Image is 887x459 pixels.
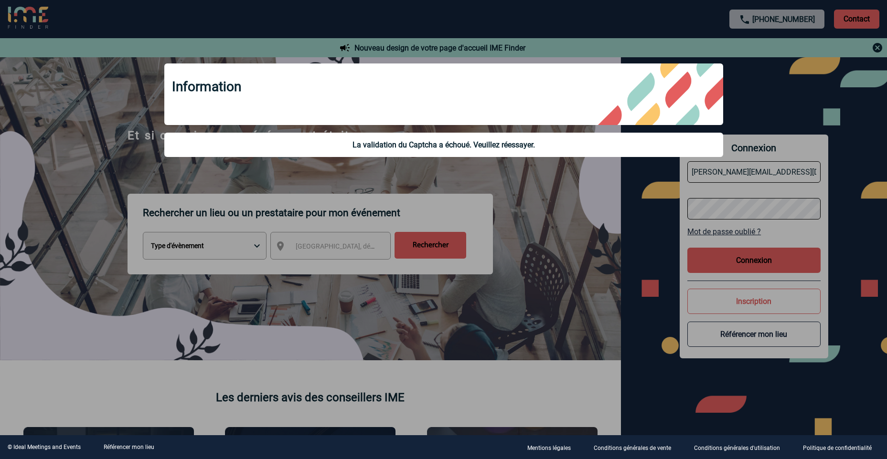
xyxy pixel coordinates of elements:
p: Politique de confidentialité [803,445,872,451]
p: Mentions légales [527,445,571,451]
a: Conditions générales d'utilisation [686,443,795,452]
a: Référencer mon lieu [104,444,154,450]
a: Mentions légales [520,443,586,452]
a: Conditions générales de vente [586,443,686,452]
div: © Ideal Meetings and Events [8,444,81,450]
div: La validation du Captcha a échoué. Veuillez réessayer. [172,140,716,149]
div: Information [164,63,723,125]
p: Conditions générales de vente [594,445,671,451]
a: Politique de confidentialité [795,443,887,452]
p: Conditions générales d'utilisation [694,445,780,451]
